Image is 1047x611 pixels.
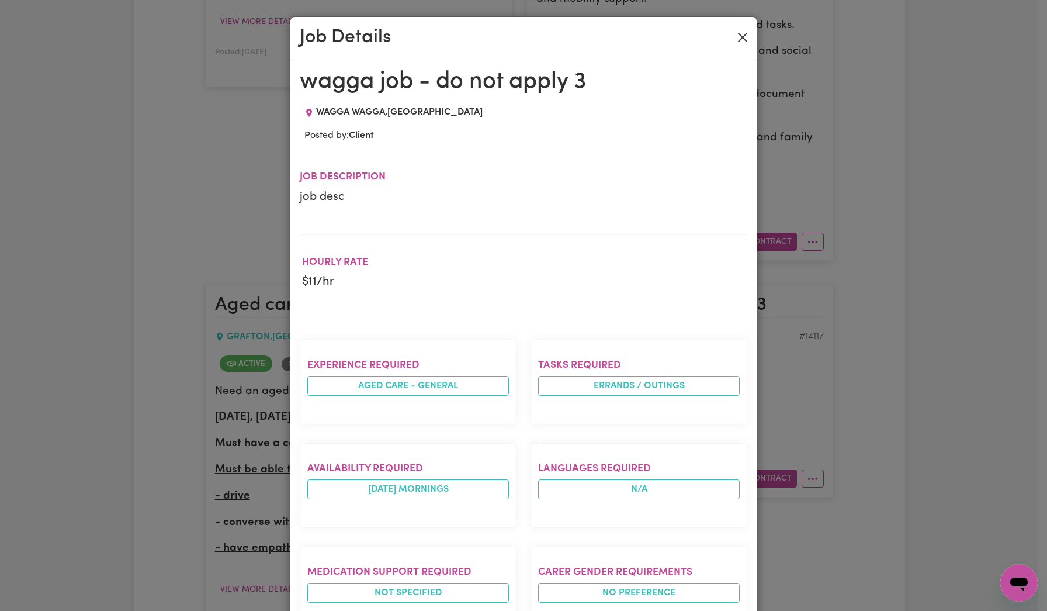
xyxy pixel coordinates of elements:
[307,479,509,499] li: [DATE] mornings
[307,359,509,371] h2: Experience required
[538,462,740,475] h2: Languages required
[302,256,368,268] h2: Hourly Rate
[307,376,509,396] li: Aged care - General
[307,462,509,475] h2: Availability required
[538,376,740,396] li: Errands / Outings
[300,188,747,206] p: job desc
[300,26,391,49] h2: Job Details
[538,566,740,578] h2: Carer gender requirements
[316,108,483,117] span: WAGGA WAGGA , [GEOGRAPHIC_DATA]
[300,68,747,96] h1: wagga job - do not apply 3
[307,566,509,578] h2: Medication Support Required
[538,479,740,499] span: N/A
[300,171,747,183] h2: Job description
[307,583,509,603] span: Not specified
[538,359,740,371] h2: Tasks required
[1000,564,1038,602] iframe: Button to launch messaging window
[300,105,487,119] div: Job location: WAGGA WAGGA, New South Wales
[349,131,374,140] b: Client
[733,28,752,47] button: Close
[302,273,368,291] p: $ 11 /hr
[538,583,740,603] span: No preference
[304,131,374,140] span: Posted by:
